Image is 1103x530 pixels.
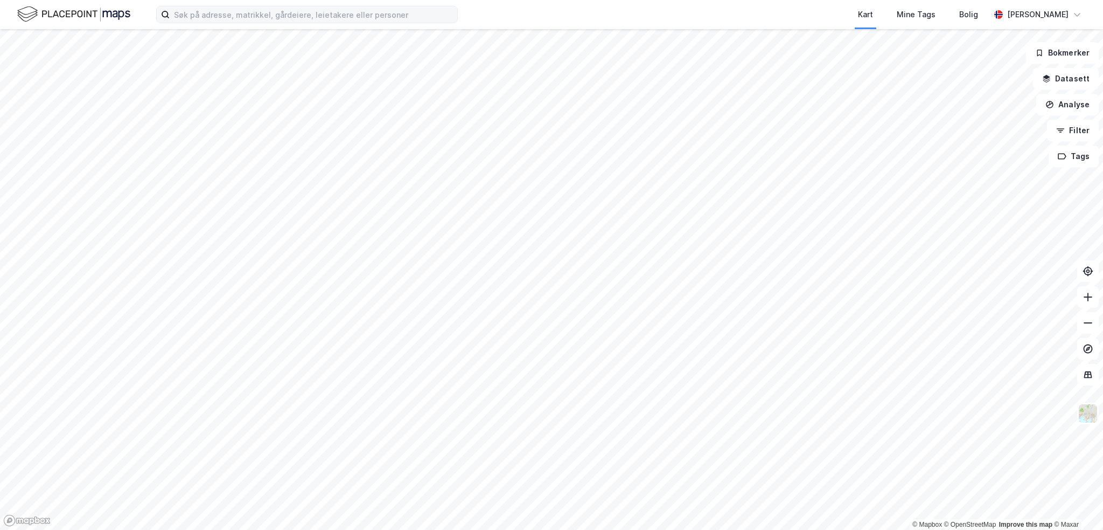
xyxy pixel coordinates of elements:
[1007,8,1069,21] div: [PERSON_NAME]
[897,8,936,21] div: Mine Tags
[1049,478,1103,530] iframe: Chat Widget
[858,8,873,21] div: Kart
[17,5,130,24] img: logo.f888ab2527a4732fd821a326f86c7f29.svg
[170,6,457,23] input: Søk på adresse, matrikkel, gårdeiere, leietakere eller personer
[959,8,978,21] div: Bolig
